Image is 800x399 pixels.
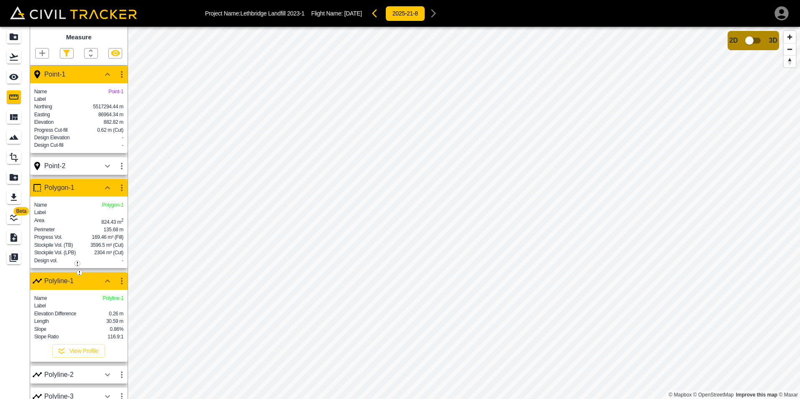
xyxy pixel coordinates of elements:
[693,392,734,398] a: OpenStreetMap
[669,392,692,398] a: Mapbox
[784,55,796,67] button: Reset bearing to north
[10,6,137,19] img: Civil Tracker
[736,392,777,398] a: Map feedback
[205,10,305,17] p: Project Name: Lethbridge Landfill 2023-1
[311,10,362,17] p: Flight Name:
[784,31,796,43] button: Zoom in
[769,37,777,44] span: 3D
[729,37,738,44] span: 2D
[128,27,800,399] canvas: Map
[784,43,796,55] button: Zoom out
[779,392,798,398] a: Maxar
[344,10,362,17] span: [DATE]
[385,6,425,21] button: 2025-21-8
